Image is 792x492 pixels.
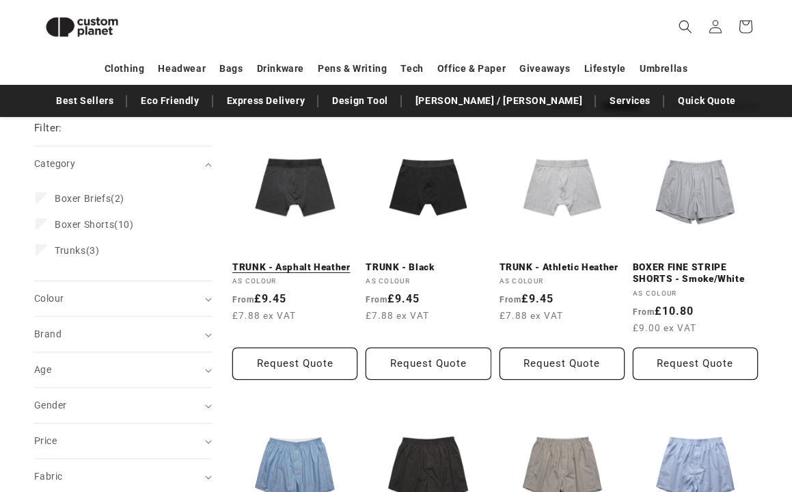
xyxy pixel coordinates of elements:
[55,218,134,231] span: (10)
[500,261,625,274] a: TRUNK - Athletic Heather
[34,400,66,411] span: Gender
[34,424,212,458] summary: Price
[34,158,75,169] span: Category
[558,344,792,492] iframe: Chat Widget
[158,57,206,81] a: Headwear
[34,5,130,49] img: Custom Planet
[55,219,114,230] span: Boxer Shorts
[34,120,62,136] h2: Filter:
[34,471,62,482] span: Fabric
[670,12,700,42] summary: Search
[34,146,212,181] summary: Category (0 selected)
[437,57,506,81] a: Office & Paper
[603,89,657,113] a: Services
[55,193,111,204] span: Boxer Briefs
[220,89,312,113] a: Express Delivery
[49,89,120,113] a: Best Sellers
[34,293,64,304] span: Colour
[366,348,491,380] button: Request Quote
[318,57,387,81] a: Pens & Writing
[500,348,625,380] button: Request Quote
[257,57,304,81] a: Drinkware
[409,89,589,113] a: [PERSON_NAME] / [PERSON_NAME]
[55,245,86,256] span: Trunks
[34,435,57,446] span: Price
[34,281,212,316] summary: Colour (0 selected)
[671,89,743,113] a: Quick Quote
[400,57,423,81] a: Tech
[366,261,491,274] a: TRUNK - Black
[134,89,206,113] a: Eco Friendly
[232,348,357,380] button: Request Quote
[219,57,243,81] a: Bags
[55,192,124,205] span: (2)
[34,364,51,375] span: Age
[34,388,212,423] summary: Gender (0 selected)
[55,244,99,257] span: (3)
[640,57,687,81] a: Umbrellas
[34,317,212,352] summary: Brand (0 selected)
[633,261,758,285] a: BOXER FINE STRIPE SHORTS - Smoke/White
[325,89,395,113] a: Design Tool
[105,57,145,81] a: Clothing
[519,57,570,81] a: Giveaways
[584,57,626,81] a: Lifestyle
[34,352,212,387] summary: Age (0 selected)
[34,328,62,339] span: Brand
[232,261,357,274] a: TRUNK - Asphalt Heather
